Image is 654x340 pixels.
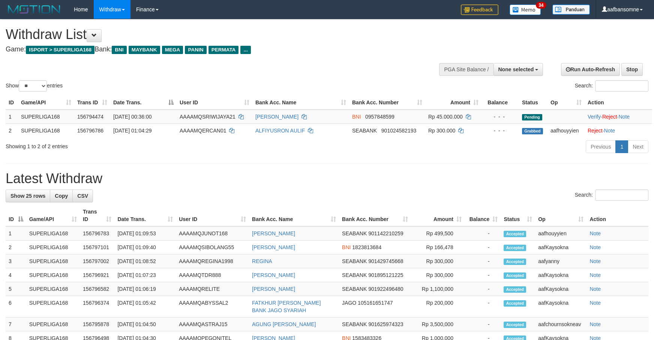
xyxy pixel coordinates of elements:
td: [DATE] 01:09:53 [114,226,176,241]
th: Amount: activate to sort column ascending [411,205,465,226]
td: SUPERLIGA168 [26,268,80,282]
td: - [465,296,501,317]
td: Rp 499,500 [411,226,465,241]
td: 156797002 [80,254,114,268]
span: Copy 0957848599 to clipboard [365,114,394,120]
span: None selected [498,66,534,72]
td: Rp 200,000 [411,296,465,317]
th: User ID: activate to sort column ascending [176,205,249,226]
td: - [465,268,501,282]
span: Accepted [504,259,526,265]
a: AGUNG [PERSON_NAME] [252,321,316,327]
td: 156796921 [80,268,114,282]
th: Game/API: activate to sort column ascending [26,205,80,226]
span: Rp 300.000 [428,128,455,134]
span: 156794474 [77,114,103,120]
span: Copy 901142210259 to clipboard [368,230,403,236]
td: AAAAMQABYSSAL2 [176,296,249,317]
td: 156795878 [80,317,114,331]
td: aafKaysokna [535,282,586,296]
td: - [465,254,501,268]
a: [PERSON_NAME] [255,114,298,120]
span: Rp 45.000.000 [428,114,463,120]
td: [DATE] 01:05:42 [114,296,176,317]
a: Next [628,140,648,153]
h4: Game: Bank: [6,46,429,53]
td: 2 [6,241,26,254]
a: Note [589,244,601,250]
span: ISPORT > SUPERLIGA168 [26,46,94,54]
td: Rp 300,000 [411,254,465,268]
td: aafchournsokneav [535,317,586,331]
td: aafKaysokna [535,268,586,282]
td: - [465,226,501,241]
td: AAAAMQREGINA1998 [176,254,249,268]
td: Rp 1,100,000 [411,282,465,296]
td: aafyanny [535,254,586,268]
td: Rp 166,478 [411,241,465,254]
h1: Latest Withdraw [6,171,648,186]
span: 156796786 [77,128,103,134]
td: aafhouyyien [547,123,585,137]
a: Note [604,128,615,134]
a: CSV [72,190,93,202]
a: Show 25 rows [6,190,50,202]
span: ... [240,46,250,54]
th: Action [585,96,652,110]
img: panduan.png [552,5,590,15]
span: PERMATA [208,46,239,54]
td: [DATE] 01:08:52 [114,254,176,268]
a: [PERSON_NAME] [252,272,295,278]
span: BNI [342,244,351,250]
span: SEABANK [342,286,367,292]
select: Showentries [19,80,47,92]
td: - [465,241,501,254]
td: · [585,123,652,137]
td: 5 [6,282,26,296]
span: Accepted [504,300,526,307]
th: Op: activate to sort column ascending [535,205,586,226]
span: SEABANK [342,258,367,264]
a: Note [589,300,601,306]
a: 1 [615,140,628,153]
span: JAGO [342,300,356,306]
span: Pending [522,114,542,120]
td: SUPERLIGA168 [26,241,80,254]
span: Copy 901429745668 to clipboard [368,258,403,264]
td: AAAAMQRELITE [176,282,249,296]
div: PGA Site Balance / [439,63,493,76]
span: AAAAMQSRIWIJAYA21 [180,114,235,120]
h1: Withdraw List [6,27,429,42]
td: · · [585,110,652,124]
span: Copy 105161651747 to clipboard [358,300,393,306]
td: 6 [6,296,26,317]
td: Rp 3,500,000 [411,317,465,331]
td: [DATE] 01:07:23 [114,268,176,282]
td: AAAAMQASTRAJ15 [176,317,249,331]
span: AAAAMQERCAN01 [180,128,226,134]
span: Copy 901024582193 to clipboard [381,128,416,134]
a: Copy [50,190,73,202]
span: Show 25 rows [10,193,45,199]
td: SUPERLIGA168 [18,110,74,124]
a: [PERSON_NAME] [252,286,295,292]
th: Date Trans.: activate to sort column ascending [114,205,176,226]
td: AAAAMQSIBOLANG55 [176,241,249,254]
span: 34 [536,2,546,9]
th: Trans ID: activate to sort column ascending [74,96,110,110]
td: 7 [6,317,26,331]
td: [DATE] 01:04:50 [114,317,176,331]
td: 3 [6,254,26,268]
label: Show entries [6,80,63,92]
span: SEABANK [342,272,367,278]
th: Bank Acc. Name: activate to sort column ascending [249,205,339,226]
img: MOTION_logo.png [6,4,63,15]
td: 2 [6,123,18,137]
a: Reject [602,114,617,120]
td: SUPERLIGA168 [26,317,80,331]
img: Feedback.jpg [461,5,498,15]
span: [DATE] 00:36:00 [113,114,151,120]
div: - - - [484,127,516,134]
span: Accepted [504,245,526,251]
div: - - - [484,113,516,120]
